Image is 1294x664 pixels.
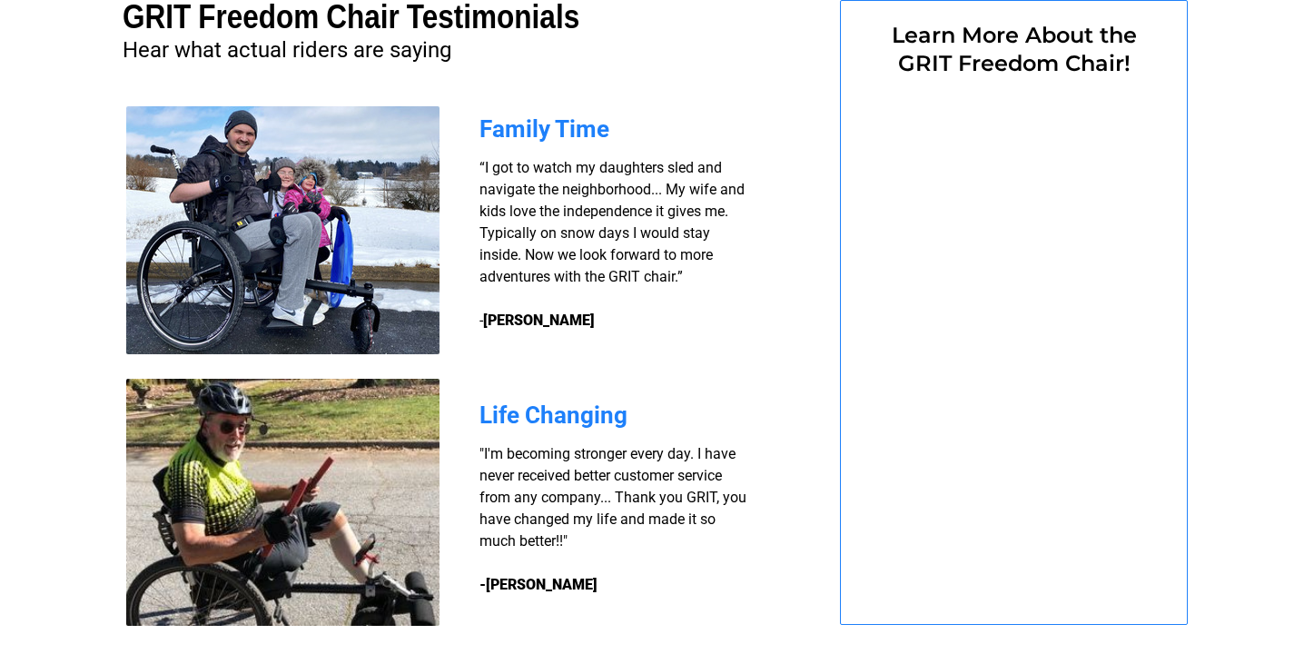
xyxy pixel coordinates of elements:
[123,37,451,63] span: Hear what actual riders are saying
[479,576,598,593] strong: -[PERSON_NAME]
[479,115,609,143] span: Family Time
[479,401,627,429] span: Life Changing
[479,159,745,329] span: “I got to watch my daughters sled and navigate the neighborhood... My wife and kids love the inde...
[871,88,1157,593] iframe: Form 0
[483,312,595,329] strong: [PERSON_NAME]
[892,22,1137,76] span: Learn More About the GRIT Freedom Chair!
[479,445,746,550] span: "I'm becoming stronger every day. I have never received better customer service from any company....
